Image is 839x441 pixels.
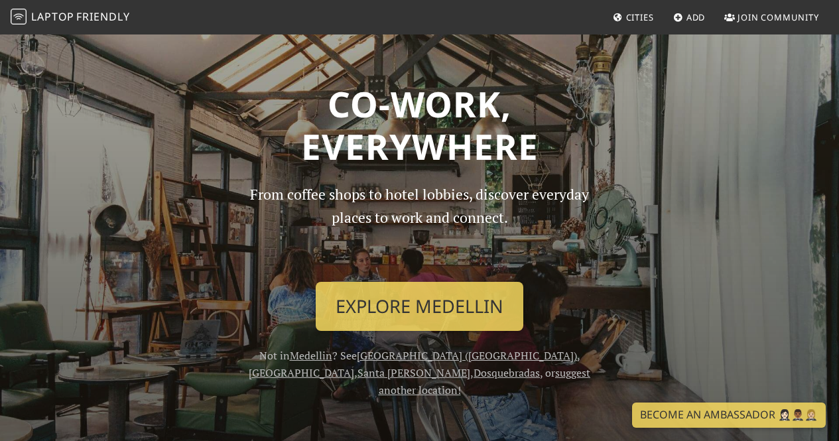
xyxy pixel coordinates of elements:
a: suggest another location! [379,365,591,397]
img: LaptopFriendly [11,9,27,25]
a: Explore Medellin [316,282,523,331]
span: Not in ? See , , , , or [249,348,590,397]
a: Add [668,5,711,29]
a: Dosquebradas [474,365,540,380]
span: Friendly [76,9,129,24]
a: Cities [608,5,659,29]
p: From coffee shops to hotel lobbies, discover everyday places to work and connect. [239,183,601,271]
a: [GEOGRAPHIC_DATA] ([GEOGRAPHIC_DATA]) [357,348,577,363]
span: Join Community [738,11,819,23]
a: Medellin [290,348,332,363]
a: [GEOGRAPHIC_DATA] [249,365,354,380]
h1: Co-work, Everywhere [50,83,790,167]
span: Laptop [31,9,74,24]
span: Add [686,11,706,23]
a: Become an Ambassador 🤵🏻‍♀️🤵🏾‍♂️🤵🏼‍♀️ [632,403,826,428]
a: Join Community [719,5,824,29]
a: LaptopFriendly LaptopFriendly [11,6,130,29]
span: Cities [626,11,654,23]
a: Santa [PERSON_NAME] [357,365,470,380]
